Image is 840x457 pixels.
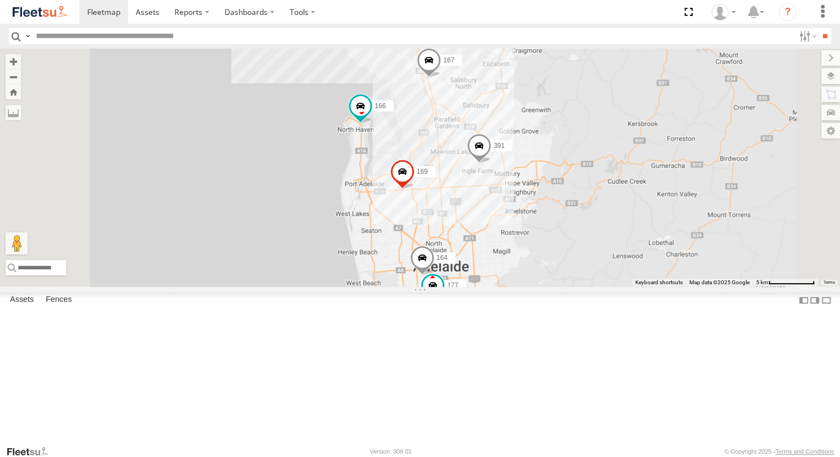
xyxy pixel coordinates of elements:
button: Zoom in [6,54,21,69]
button: Drag Pegman onto the map to open Street View [6,232,28,254]
label: Search Filter Options [795,28,818,44]
span: 391 [493,141,504,149]
button: Keyboard shortcuts [635,279,683,286]
div: © Copyright 2025 - [724,448,834,455]
div: Kellie Roberts [708,4,740,20]
button: Zoom out [6,69,21,84]
span: 167 [443,56,454,63]
button: Zoom Home [6,84,21,99]
label: Dock Summary Table to the Left [798,292,809,308]
label: Fences [40,293,77,308]
img: fleetsu-logo-horizontal.svg [11,4,68,19]
label: Assets [4,293,39,308]
span: Map data ©2025 Google [689,279,749,285]
span: 166 [375,102,386,109]
span: 177 [447,281,458,289]
label: Measure [6,105,21,120]
label: Search Query [23,28,32,44]
a: Terms and Conditions [775,448,834,455]
a: Terms (opens in new tab) [823,280,835,284]
div: Version: 308.01 [370,448,412,455]
i: ? [779,3,796,21]
button: Map Scale: 5 km per 80 pixels [753,279,818,286]
span: 5 km [756,279,768,285]
a: Visit our Website [6,446,57,457]
label: Dock Summary Table to the Right [809,292,820,308]
span: 169 [417,168,428,176]
span: 164 [437,253,448,261]
label: Map Settings [821,123,840,139]
label: Hide Summary Table [821,292,832,308]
